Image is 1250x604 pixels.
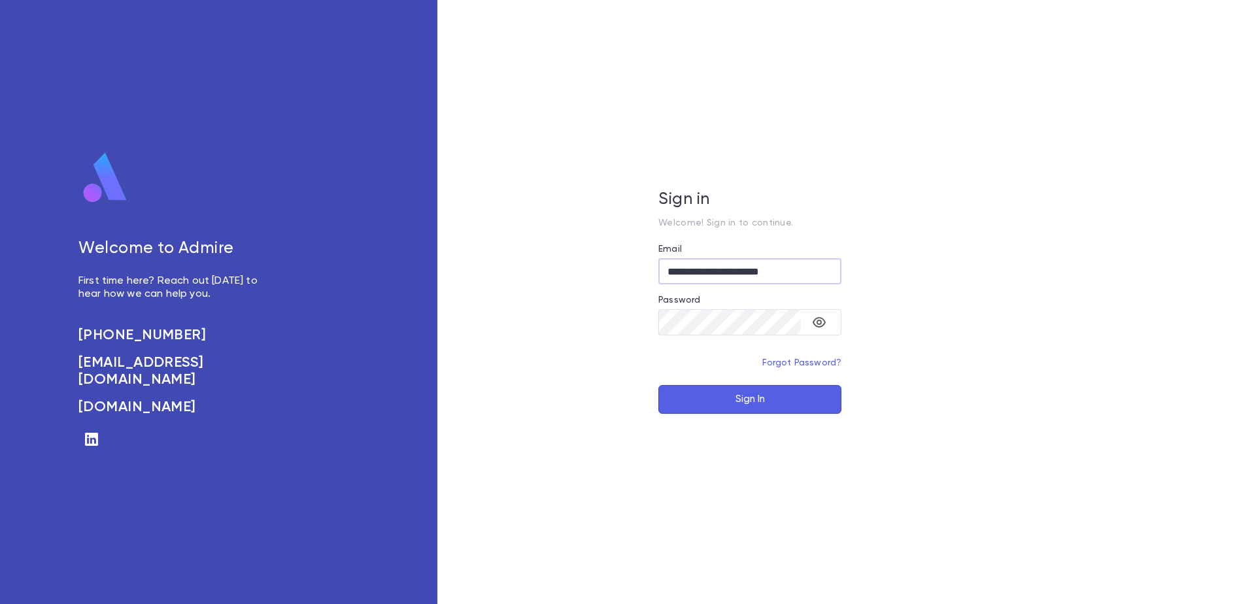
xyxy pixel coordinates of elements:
[78,275,272,301] p: First time here? Reach out [DATE] to hear how we can help you.
[658,295,700,305] label: Password
[762,358,842,367] a: Forgot Password?
[78,327,272,344] a: [PHONE_NUMBER]
[78,152,132,204] img: logo
[78,239,272,259] h5: Welcome to Admire
[658,244,682,254] label: Email
[78,354,272,388] a: [EMAIL_ADDRESS][DOMAIN_NAME]
[658,385,841,414] button: Sign In
[78,399,272,416] a: [DOMAIN_NAME]
[658,190,841,210] h5: Sign in
[806,309,832,335] button: toggle password visibility
[658,218,841,228] p: Welcome! Sign in to continue.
